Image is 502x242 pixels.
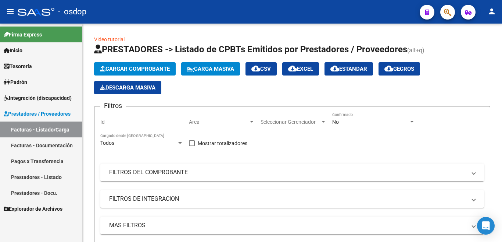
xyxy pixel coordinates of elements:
mat-icon: menu [6,7,15,16]
span: (alt+q) [407,47,424,54]
span: Todos [100,140,114,146]
span: Cargar Comprobante [100,66,170,72]
a: Video tutorial [94,36,125,42]
span: Estandar [330,66,367,72]
h3: Filtros [100,101,126,111]
span: EXCEL [288,66,313,72]
span: CSV [251,66,271,72]
div: Open Intercom Messenger [477,217,495,235]
mat-icon: person [487,7,496,16]
span: Mostrar totalizadores [198,139,247,148]
mat-panel-title: FILTROS DE INTEGRACION [109,195,466,203]
span: Firma Express [4,31,42,39]
span: PRESTADORES -> Listado de CPBTs Emitidos por Prestadores / Proveedores [94,44,407,55]
span: No [332,119,339,125]
button: Descarga Masiva [94,81,161,94]
button: EXCEL [282,62,319,76]
button: Carga Masiva [181,62,240,76]
mat-icon: cloud_download [330,64,339,73]
span: Carga Masiva [187,66,234,72]
mat-panel-title: FILTROS DEL COMPROBANTE [109,168,466,176]
span: Area [189,119,248,125]
span: Seleccionar Gerenciador [261,119,320,125]
mat-expansion-panel-header: FILTROS DEL COMPROBANTE [100,164,484,181]
mat-icon: cloud_download [288,64,297,73]
span: Inicio [4,46,22,55]
button: CSV [245,62,277,76]
span: Explorador de Archivos [4,205,62,213]
span: Padrón [4,78,27,86]
mat-expansion-panel-header: MAS FILTROS [100,217,484,234]
button: Cargar Comprobante [94,62,176,76]
span: Prestadores / Proveedores [4,110,71,118]
span: Integración (discapacidad) [4,94,72,102]
mat-expansion-panel-header: FILTROS DE INTEGRACION [100,190,484,208]
button: Gecros [379,62,420,76]
button: Estandar [324,62,373,76]
span: Gecros [384,66,414,72]
span: Tesorería [4,62,32,70]
mat-icon: cloud_download [251,64,260,73]
app-download-masive: Descarga masiva de comprobantes (adjuntos) [94,81,161,94]
span: - osdop [58,4,86,20]
mat-panel-title: MAS FILTROS [109,221,466,229]
mat-icon: cloud_download [384,64,393,73]
span: Descarga Masiva [100,84,155,91]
